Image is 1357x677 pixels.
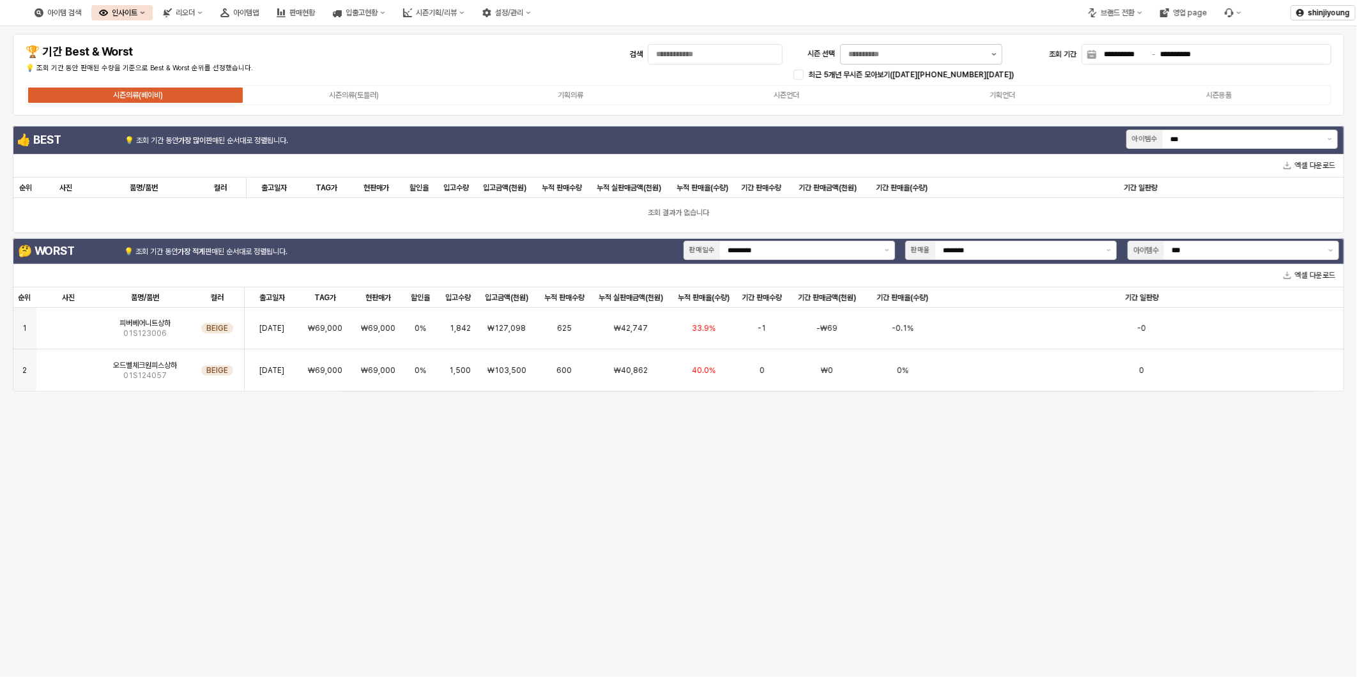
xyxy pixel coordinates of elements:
[689,245,715,256] div: 판매일수
[678,89,894,101] label: 시즌언더
[1153,5,1215,20] div: 영업 page
[206,323,228,333] span: BEIGE
[308,323,342,333] span: ₩69,000
[259,323,284,333] span: [DATE]
[630,50,643,59] span: 검색
[123,328,167,338] span: 01S123006
[123,370,167,381] span: 01S124057
[415,323,426,333] span: 0%
[986,45,1002,64] button: 제안 사항 표시
[119,318,171,328] span: 피버베어니트상하
[27,5,89,20] button: 아이템 검색
[485,293,528,303] span: 입고금액(천원)
[325,5,393,20] div: 입출고현황
[26,45,344,58] h4: 🏆 기간 Best & Worst
[799,183,857,193] span: 기간 판매금액(천원)
[18,293,31,303] span: 순위
[19,183,32,193] span: 순위
[597,183,661,193] span: 누적 실판매금액(천원)
[316,183,337,193] span: TAG가
[211,293,224,303] span: 컬러
[329,91,379,100] div: 시즌의류(토들러)
[677,183,728,193] span: 누적 판매율(수량)
[1049,50,1077,59] span: 조회 기간
[450,323,471,333] span: 1,842
[1111,89,1327,101] label: 시즌용품
[361,323,395,333] span: ₩69,000
[178,136,191,145] strong: 가장
[395,5,472,20] button: 시즌기획/리뷰
[1291,5,1356,20] button: shinjiyoung
[809,70,1014,79] span: 최근 5개년 무시즌 모아보기([DATE][PHONE_NUMBER][DATE])
[259,365,284,376] span: [DATE]
[26,63,459,74] p: 💡 조회 기간 동안 판매된 수량을 기준으로 Best & Worst 순위를 선정했습니다.
[1323,241,1338,259] button: 제안 사항 표시
[261,183,287,193] span: 출고일자
[483,183,526,193] span: 입고금액(천원)
[760,365,765,376] span: 0
[213,5,266,20] button: 아이템맵
[411,293,430,303] span: 할인율
[365,293,391,303] span: 현판매가
[1133,245,1159,256] div: 아이템수
[876,183,928,193] span: 기간 판매율(수량)
[361,365,395,376] span: ₩69,000
[1278,268,1340,283] button: 엑셀 다운로드
[113,360,177,370] span: 오드벨체크원피스상하
[416,8,457,17] div: 시즌기획/리뷰
[1217,5,1249,20] div: 버그 제보 및 기능 개선 요청
[91,5,153,20] div: 인사이트
[62,293,75,303] span: 사진
[346,8,378,17] div: 입출고현황
[206,365,228,376] span: BEIGE
[774,91,799,100] div: 시즌언더
[364,183,389,193] span: 현판매가
[18,245,119,257] h4: 🤔 WORST
[741,183,781,193] span: 기간 판매수량
[1322,130,1337,148] button: 제안 사항 표시
[130,183,158,193] span: 품명/품번
[269,5,323,20] button: 판매현황
[59,183,72,193] span: 사진
[1206,91,1232,100] div: 시즌용품
[193,136,206,145] strong: 많이
[557,323,572,333] span: 625
[475,5,539,20] button: 설정/관리
[463,89,678,101] label: 기획의류
[816,323,838,333] span: -₩69
[410,183,429,193] span: 할인율
[30,89,246,101] label: 시즌의류(베이비)
[449,365,471,376] span: 1,500
[1308,8,1350,18] p: shinjiyoung
[1137,323,1146,333] span: -0
[798,293,856,303] span: 기간 판매금액(천원)
[880,241,894,259] button: 제안 사항 표시
[214,183,227,193] span: 컬러
[155,5,210,20] div: 리오더
[911,245,930,256] div: 판매율
[1080,5,1150,20] button: 브랜드 전환
[544,293,585,303] span: 누적 판매수량
[125,135,452,146] p: 💡 조회 기간 동안 판매된 순서대로 정렬됩니다.
[692,323,716,333] span: 33.9%
[1173,8,1207,17] div: 영업 page
[1278,158,1340,173] button: 엑셀 다운로드
[22,365,27,376] span: 2
[1125,293,1159,303] span: 기간 일판량
[176,8,195,17] div: 리오더
[259,293,285,303] span: 출고일자
[487,365,526,376] span: ₩103,500
[124,246,452,257] p: 💡 조회 기간 동안 판매된 순서대로 정렬됩니다.
[742,293,782,303] span: 기간 판매수량
[495,8,523,17] div: 설정/관리
[821,365,833,376] span: ₩0
[445,293,471,303] span: 입고수량
[178,247,190,256] strong: 가장
[443,183,469,193] span: 입고수량
[990,91,1015,100] div: 기획언더
[1101,8,1135,17] div: 브랜드 전환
